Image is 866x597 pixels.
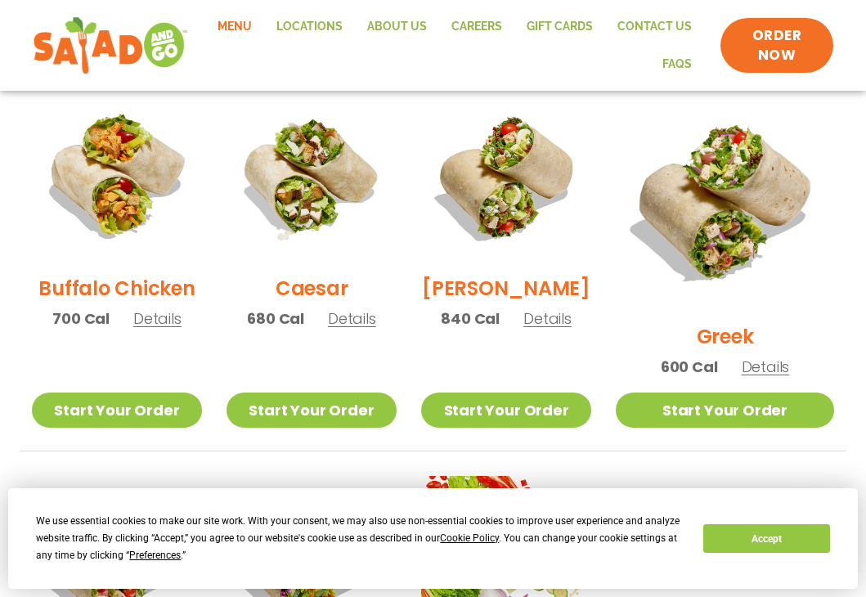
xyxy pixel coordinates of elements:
span: 700 Cal [52,307,110,330]
h2: [PERSON_NAME] [422,274,590,303]
a: Start Your Order [227,393,397,428]
a: Start Your Order [32,393,202,428]
a: Contact Us [605,8,704,46]
span: Preferences [129,550,181,561]
span: 600 Cal [661,356,718,378]
a: GIFT CARDS [514,8,605,46]
a: Careers [439,8,514,46]
img: new-SAG-logo-768×292 [33,13,188,79]
h2: Caesar [276,274,348,303]
h2: Buffalo Chicken [38,274,195,303]
img: Product photo for Cobb Wrap [421,92,591,262]
img: Product photo for Greek Wrap [616,92,834,310]
span: Cookie Policy [440,532,499,544]
span: Details [133,308,182,329]
a: About Us [355,8,439,46]
span: 840 Cal [441,307,500,330]
h2: Greek [697,322,754,351]
span: 680 Cal [247,307,304,330]
a: Start Your Order [421,393,591,428]
a: FAQs [650,46,704,83]
div: Cookie Consent Prompt [8,488,858,589]
a: Start Your Order [616,393,834,428]
div: We use essential cookies to make our site work. With your consent, we may also use non-essential ... [36,513,684,564]
a: Locations [264,8,355,46]
img: Product photo for Buffalo Chicken Wrap [32,92,202,262]
span: Details [328,308,376,329]
button: Accept [703,524,829,553]
a: ORDER NOW [720,18,833,74]
span: Details [523,308,572,329]
span: Details [742,357,790,377]
a: Menu [205,8,264,46]
nav: Menu [204,8,704,83]
span: ORDER NOW [737,26,817,65]
img: Product photo for Caesar Wrap [227,92,397,262]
